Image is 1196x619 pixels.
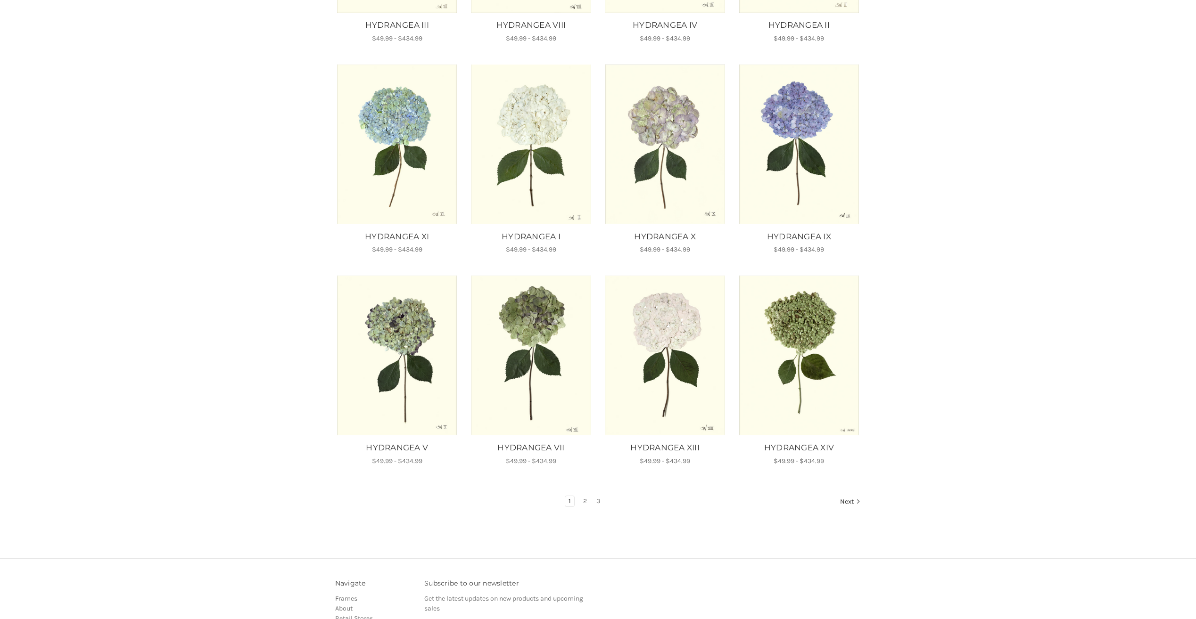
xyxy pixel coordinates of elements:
a: HYDRANGEA XI, Price range from $49.99 to $434.99 [337,65,458,224]
a: HYDRANGEA I, Price range from $49.99 to $434.99 [469,231,593,243]
a: Frames [335,595,357,603]
a: Page 3 of 3 [593,496,603,506]
span: $49.99 - $434.99 [506,457,556,465]
span: $49.99 - $434.99 [372,245,422,253]
img: Unframed [738,276,859,435]
a: HYDRANGEA V, Price range from $49.99 to $434.99 [337,276,458,435]
a: Page 2 of 3 [580,496,590,506]
span: $49.99 - $434.99 [640,34,690,42]
img: Unframed [604,276,726,435]
nav: pagination [335,496,861,509]
a: HYDRANGEA VIII, Price range from $49.99 to $434.99 [469,19,593,32]
a: Page 1 of 3 [565,496,574,506]
a: HYDRANGEA IV, Price range from $49.99 to $434.99 [603,19,727,32]
img: Unframed [738,65,859,224]
a: About [335,604,353,612]
a: HYDRANGEA XIII, Price range from $49.99 to $434.99 [603,442,727,454]
a: HYDRANGEA XIV, Price range from $49.99 to $434.99 [738,276,859,435]
span: $49.99 - $434.99 [372,34,422,42]
a: HYDRANGEA V, Price range from $49.99 to $434.99 [335,442,459,454]
span: $49.99 - $434.99 [640,457,690,465]
p: Get the latest updates on new products and upcoming sales [424,594,593,613]
a: HYDRANGEA III, Price range from $49.99 to $434.99 [335,19,459,32]
span: $49.99 - $434.99 [774,34,824,42]
a: HYDRANGEA IX, Price range from $49.99 to $434.99 [737,231,861,243]
a: HYDRANGEA II, Price range from $49.99 to $434.99 [737,19,861,32]
h3: Navigate [335,578,415,588]
span: $49.99 - $434.99 [372,457,422,465]
span: $49.99 - $434.99 [506,34,556,42]
img: Unframed [470,276,592,435]
span: $49.99 - $434.99 [774,245,824,253]
img: Unframed [337,65,458,224]
a: HYDRANGEA I, Price range from $49.99 to $434.99 [470,65,592,224]
img: Unframed [470,65,592,224]
a: HYDRANGEA VII, Price range from $49.99 to $434.99 [469,442,593,454]
span: $49.99 - $434.99 [640,245,690,253]
a: HYDRANGEA XIV, Price range from $49.99 to $434.99 [737,442,861,454]
span: $49.99 - $434.99 [774,457,824,465]
img: Unframed [604,65,726,224]
a: HYDRANGEA VII, Price range from $49.99 to $434.99 [470,276,592,435]
a: HYDRANGEA X, Price range from $49.99 to $434.99 [603,231,727,243]
h3: Subscribe to our newsletter [424,578,593,588]
a: HYDRANGEA X, Price range from $49.99 to $434.99 [604,65,726,224]
a: HYDRANGEA IX, Price range from $49.99 to $434.99 [738,65,859,224]
a: Next [837,496,861,508]
span: $49.99 - $434.99 [506,245,556,253]
img: Unframed [337,276,458,435]
a: HYDRANGEA XI, Price range from $49.99 to $434.99 [335,231,459,243]
a: HYDRANGEA XIII, Price range from $49.99 to $434.99 [604,276,726,435]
